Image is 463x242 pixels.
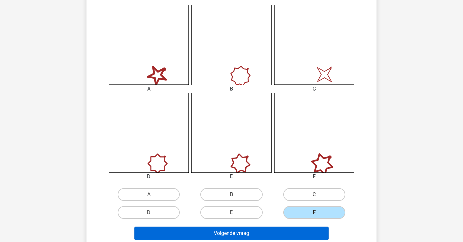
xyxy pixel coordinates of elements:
[104,173,194,180] div: D
[200,188,262,201] label: B
[118,188,180,201] label: A
[186,173,276,180] div: E
[186,85,276,93] div: B
[283,188,345,201] label: C
[200,206,262,219] label: E
[104,85,194,93] div: A
[269,85,359,93] div: C
[118,206,180,219] label: D
[269,173,359,180] div: F
[283,206,345,219] label: F
[134,227,329,240] button: Volgende vraag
